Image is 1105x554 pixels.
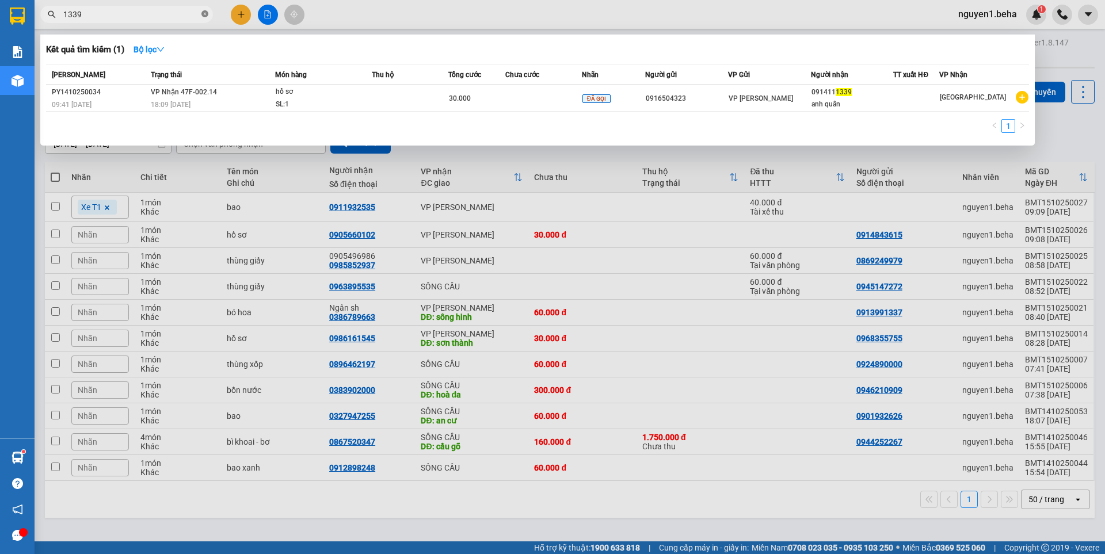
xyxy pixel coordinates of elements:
[12,452,24,464] img: warehouse-icon
[811,86,893,98] div: 091411
[1002,120,1015,132] a: 1
[893,71,928,79] span: TT xuất HĐ
[151,88,217,96] span: VP Nhận 47F-002.14
[52,101,92,109] span: 09:41 [DATE]
[151,71,182,79] span: Trạng thái
[582,71,599,79] span: Nhãn
[46,44,124,56] h3: Kết quả tìm kiếm ( 1 )
[12,75,24,87] img: warehouse-icon
[275,71,307,79] span: Món hàng
[811,71,848,79] span: Người nhận
[811,98,893,110] div: anh quân
[276,86,362,98] div: hồ sơ
[63,8,199,21] input: Tìm tên, số ĐT hoặc mã đơn
[646,93,727,105] div: 0916504323
[939,71,967,79] span: VP Nhận
[1019,122,1026,129] span: right
[988,119,1001,133] button: left
[12,478,23,489] span: question-circle
[70,19,151,31] span: 08:58:29 [DATE]
[124,40,174,59] button: Bộ lọcdown
[27,51,259,113] strong: NHÀ XE BÊ HÀ [PERSON_NAME]
[1015,119,1029,133] li: Next Page
[48,10,56,18] span: search
[157,45,165,54] span: down
[448,71,481,79] span: Tổng cước
[12,19,274,44] span: Thời gian : - Nhân viên nhận hàng :
[582,94,611,103] span: ĐÃ GỌI
[22,450,25,453] sup: 1
[1001,119,1015,133] li: 1
[988,119,1001,133] li: Previous Page
[151,101,190,109] span: 18:09 [DATE]
[449,94,471,102] span: 30.000
[505,71,539,79] span: Chưa cước
[728,71,750,79] span: VP Gửi
[836,88,852,96] span: 1339
[276,98,362,111] div: SL: 1
[1016,91,1028,104] span: plus-circle
[52,71,105,79] span: [PERSON_NAME]
[12,530,23,541] span: message
[729,94,793,102] span: VP [PERSON_NAME]
[134,45,165,54] strong: Bộ lọc
[12,46,24,58] img: solution-icon
[645,71,677,79] span: Người gửi
[372,71,394,79] span: Thu hộ
[1015,119,1029,133] button: right
[51,32,234,44] span: [PERSON_NAME] [PERSON_NAME]
[10,7,25,25] img: logo-vxr
[12,504,23,515] span: notification
[201,10,208,17] span: close-circle
[940,93,1006,101] span: [GEOGRAPHIC_DATA]
[201,9,208,20] span: close-circle
[52,86,147,98] div: PY1410250034
[991,122,998,129] span: left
